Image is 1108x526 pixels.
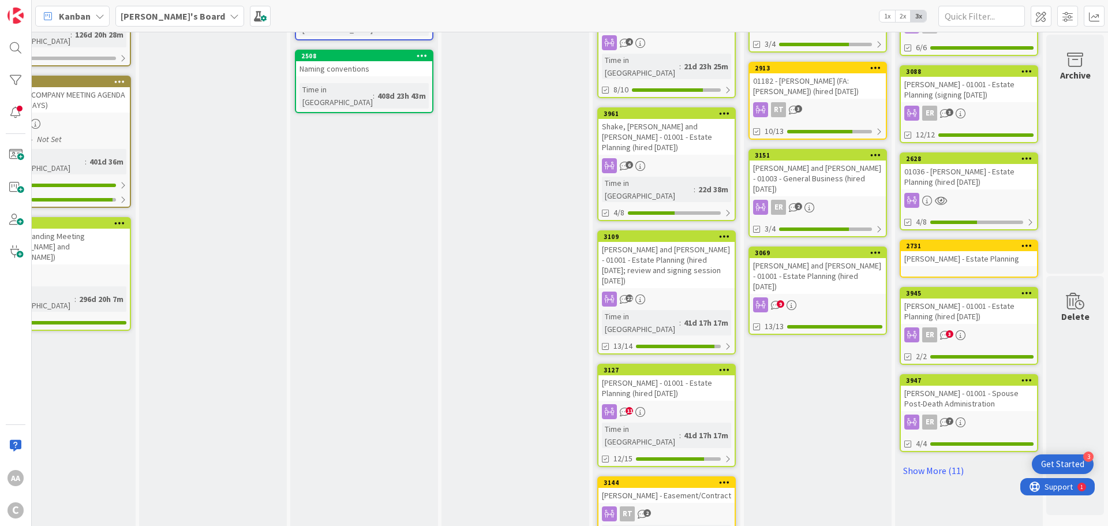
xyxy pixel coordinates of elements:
img: Visit kanbanzone.com [8,8,24,24]
span: 1x [879,10,895,22]
b: [PERSON_NAME]'s Board [121,10,225,22]
span: : [70,28,72,41]
span: 12/12 [916,129,935,141]
div: Time in [GEOGRAPHIC_DATA] [602,423,679,448]
div: [PERSON_NAME] - Easement/Contract [598,488,735,503]
div: Time in [GEOGRAPHIC_DATA] [602,54,679,79]
div: 3961Shake, [PERSON_NAME] and [PERSON_NAME] - 01001 - Estate Planning (hired [DATE]) [598,109,735,155]
div: 3069 [750,248,886,258]
div: 3069[PERSON_NAME] and [PERSON_NAME] - 01001 - Estate Planning (hired [DATE]) [750,248,886,294]
div: 3144[PERSON_NAME] - Easement/Contract [598,477,735,503]
div: 2628 [901,154,1037,164]
span: 4 [626,38,633,46]
div: 3109 [598,232,735,242]
div: [PERSON_NAME] and [PERSON_NAME] - 01003 - General Business (hired [DATE]) [750,161,886,196]
a: 3961Shake, [PERSON_NAME] and [PERSON_NAME] - 01001 - Estate Planning (hired [DATE])Time in [GEOGR... [597,107,736,221]
div: 2731 [906,242,1037,250]
a: 262801036 - [PERSON_NAME] - Estate Planning (hired [DATE])4/8 [900,152,1038,230]
div: [PERSON_NAME] - 01001 - Spouse Post-Death Administration [901,386,1037,411]
div: 01036 - [PERSON_NAME] - Estate Planning (hired [DATE]) [901,164,1037,189]
div: ER [901,327,1037,342]
span: 3 [795,105,802,113]
div: ER [901,106,1037,121]
a: 3088[PERSON_NAME] - 01001 - Estate Planning (signing [DATE])ER12/12 [900,65,1038,143]
div: 2508Naming conventions [296,51,432,76]
div: [PERSON_NAME] - Estate Planning [901,251,1037,266]
div: Delete [1061,309,1090,323]
div: 1 [60,5,63,14]
span: : [74,293,76,305]
div: 21d 23h 25m [681,60,731,73]
div: ER [922,327,937,342]
div: 126d 20h 28m [72,28,126,41]
div: RT [620,506,635,521]
div: Time in [GEOGRAPHIC_DATA] [602,310,679,335]
a: 3109[PERSON_NAME] and [PERSON_NAME] - 01001 - Estate Planning (hired [DATE]; review and signing s... [597,230,736,355]
div: AA [8,470,24,486]
span: 3/4 [765,223,776,235]
div: 3127 [604,366,735,374]
div: 3151 [755,151,886,159]
a: 2731[PERSON_NAME] - Estate Planning [900,240,1038,278]
span: 3x [911,10,926,22]
div: 3 [1083,452,1094,462]
div: 3127[PERSON_NAME] - 01001 - Estate Planning (hired [DATE]) [598,365,735,401]
span: 22 [626,294,633,302]
input: Quick Filter... [938,6,1025,27]
div: Time in [GEOGRAPHIC_DATA] [602,177,694,202]
div: [PERSON_NAME] and [PERSON_NAME] - 01001 - Estate Planning (hired [DATE]) [750,258,886,294]
div: 3945 [901,288,1037,299]
div: Naming conventions [296,61,432,76]
span: 3 [946,109,953,116]
div: 2731[PERSON_NAME] - Estate Planning [901,241,1037,266]
div: 2508 [301,52,432,60]
span: 2 [795,203,802,210]
span: 6/6 [916,42,927,54]
div: RT [771,102,786,117]
span: 3/4 [765,38,776,50]
span: 12/15 [613,453,632,465]
div: 2628 [906,155,1037,163]
span: 9 [777,300,784,308]
span: 4/4 [916,438,927,450]
span: 2 [643,509,651,517]
div: 3151[PERSON_NAME] and [PERSON_NAME] - 01003 - General Business (hired [DATE]) [750,150,886,196]
div: 01182 - [PERSON_NAME] (FA: [PERSON_NAME]) (hired [DATE]) [750,73,886,99]
div: ER [922,415,937,430]
div: 3109[PERSON_NAME] and [PERSON_NAME] - 01001 - Estate Planning (hired [DATE]; review and signing s... [598,232,735,288]
i: Not Set [37,134,62,144]
div: ER [750,200,886,215]
div: 401d 36m [87,155,126,168]
a: 3069[PERSON_NAME] and [PERSON_NAME] - 01001 - Estate Planning (hired [DATE])13/13 [748,247,887,335]
a: 3945[PERSON_NAME] - 01001 - Estate Planning (hired [DATE])ER2/2 [900,287,1038,365]
span: Support [24,2,53,16]
div: Archive [1060,68,1091,82]
div: ER [901,415,1037,430]
span: : [85,155,87,168]
div: [PERSON_NAME] - 01001 - Estate Planning (hired [DATE]) [598,375,735,401]
div: 291301182 - [PERSON_NAME] (FA: [PERSON_NAME]) (hired [DATE]) [750,63,886,99]
div: 3947 [901,375,1037,386]
div: C [8,502,24,518]
span: 3 [946,330,953,338]
div: 2913 [750,63,886,73]
div: 3945[PERSON_NAME] - 01001 - Estate Planning (hired [DATE]) [901,288,1037,324]
span: 2x [895,10,911,22]
a: Show More (11) [900,461,1038,480]
span: : [679,60,681,73]
div: 3088 [901,66,1037,77]
span: 6 [626,161,633,169]
div: 3109 [604,233,735,241]
span: 4/8 [613,207,624,219]
span: 4/8 [916,216,927,228]
div: Shake, [PERSON_NAME] and [PERSON_NAME] - 01001 - Estate Planning (hired [DATE]) [598,119,735,155]
div: 3947 [906,376,1037,385]
span: : [373,89,375,102]
div: 3088[PERSON_NAME] - 01001 - Estate Planning (signing [DATE]) [901,66,1037,102]
div: 2508 [296,51,432,61]
span: : [694,183,695,196]
div: Get Started [1041,458,1084,470]
div: Time in [GEOGRAPHIC_DATA] [300,83,373,109]
div: [PERSON_NAME] - 01001 - Estate Planning (signing [DATE]) [901,77,1037,102]
span: 7 [946,417,953,425]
